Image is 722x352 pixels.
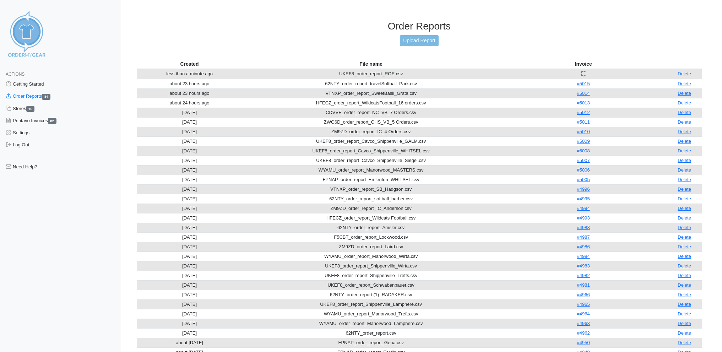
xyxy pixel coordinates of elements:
td: UKEF8_order_report_Cavco_Shippenville_WHITSEL.csv [242,146,500,156]
a: #5010 [577,129,590,134]
td: [DATE] [137,194,242,204]
td: UKEF8_order_report_Shippenville_Trefts.csv [242,271,500,280]
td: [DATE] [137,117,242,127]
td: ZWG6D_order_report_CHS_VB_5 Orders.csv [242,117,500,127]
a: #5006 [577,167,590,173]
td: [DATE] [137,290,242,299]
th: File name [242,59,500,69]
a: Upload Report [400,35,438,46]
a: #4950 [577,340,590,345]
td: [DATE] [137,136,242,146]
td: UKEF8_order_report_Shippenville_Wirta.csv [242,261,500,271]
a: Delete [678,129,691,134]
td: about [DATE] [137,338,242,347]
a: #4962 [577,330,590,336]
a: #4986 [577,244,590,249]
a: Delete [678,311,691,316]
a: #4964 [577,311,590,316]
td: ZM9ZD_order_report_Laird.csv [242,242,500,251]
td: FPNAP_order_report_Emlenton_WHITSEL.csv [242,175,500,184]
td: 62NTY_order_report_travelSoftball_Park.csv [242,79,500,88]
a: #4965 [577,302,590,307]
td: less than a minute ago [137,69,242,79]
th: Created [137,59,242,69]
a: #4987 [577,234,590,240]
a: Delete [678,196,691,201]
a: Delete [678,177,691,182]
a: Delete [678,119,691,125]
td: [DATE] [137,271,242,280]
td: WYAMU_order_report_Manorwood_Trefts.csv [242,309,500,319]
a: Delete [678,158,691,163]
a: Delete [678,225,691,230]
a: Delete [678,302,691,307]
td: 62NTY_order_report (1)_RADAKER.csv [242,290,500,299]
span: 15 [26,106,35,112]
a: #4988 [577,225,590,230]
td: UKEF8_order_report_Cavco_Shippenville_GALM.csv [242,136,500,146]
a: Delete [678,273,691,278]
a: #5005 [577,177,590,182]
td: [DATE] [137,165,242,175]
td: CDVVE_order_report_NC_VB_7 Orders.csv [242,108,500,117]
td: [DATE] [137,204,242,213]
a: #5011 [577,119,590,125]
td: [DATE] [137,184,242,194]
td: [DATE] [137,280,242,290]
td: [DATE] [137,328,242,338]
a: Delete [678,321,691,326]
a: #4966 [577,292,590,297]
td: [DATE] [137,299,242,309]
a: Delete [678,263,691,269]
a: Delete [678,167,691,173]
a: #5009 [577,139,590,144]
a: Delete [678,254,691,259]
a: #5015 [577,81,590,86]
td: HFECZ_order_report_WildcatsFootball_16 orders.csv [242,98,500,108]
td: about 24 hours ago [137,98,242,108]
a: Delete [678,215,691,221]
td: UKEF8_order_report_ROE.csv [242,69,500,79]
a: Delete [678,186,691,192]
td: about 23 hours ago [137,88,242,98]
a: Delete [678,330,691,336]
a: Delete [678,234,691,240]
td: [DATE] [137,223,242,232]
a: Delete [678,148,691,153]
td: VTNXP_order_report_SB_Hadgson.csv [242,184,500,194]
a: #4982 [577,273,590,278]
a: #5013 [577,100,590,105]
a: #4995 [577,196,590,201]
a: #4984 [577,254,590,259]
span: 82 [48,118,56,124]
td: [DATE] [137,127,242,136]
a: Delete [678,81,691,86]
a: #5014 [577,91,590,96]
td: [DATE] [137,146,242,156]
td: ZM9ZD_order_report_IC_4 Orders.csv [242,127,500,136]
td: [DATE] [137,319,242,328]
td: UKEF8_order_report_Cavco_Shippenville_Siegel.csv [242,156,500,165]
td: [DATE] [137,108,242,117]
td: WYAMU_order_report_Manorwood_Wirta.csv [242,251,500,261]
a: #5008 [577,148,590,153]
a: Delete [678,139,691,144]
a: #5007 [577,158,590,163]
a: #4996 [577,186,590,192]
td: 62NTY_order_report_Amsler.csv [242,223,500,232]
a: Delete [678,110,691,115]
td: [DATE] [137,261,242,271]
td: 62NTY_order_report.csv [242,328,500,338]
a: Delete [678,340,691,345]
td: WYAMU_order_report_Manorwood_Lamphere.csv [242,319,500,328]
td: about 23 hours ago [137,79,242,88]
a: Delete [678,71,691,76]
td: WYAMU_order_report_Manorwood_MASTERS.csv [242,165,500,175]
a: #5012 [577,110,590,115]
td: [DATE] [137,251,242,261]
td: [DATE] [137,309,242,319]
a: Delete [678,206,691,211]
th: Invoice [500,59,667,69]
td: [DATE] [137,232,242,242]
a: Delete [678,91,691,96]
